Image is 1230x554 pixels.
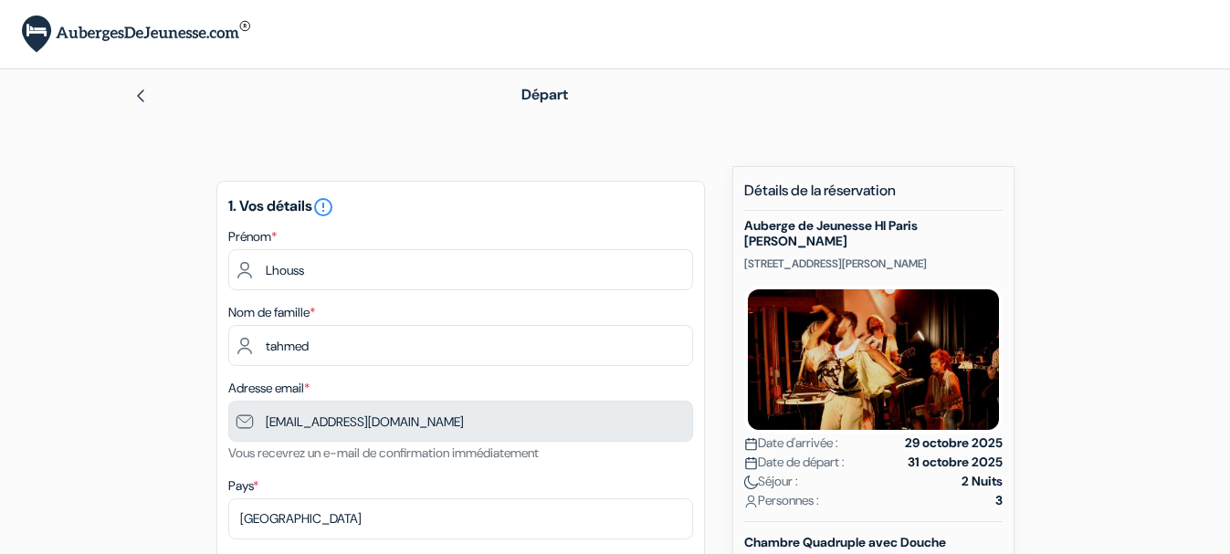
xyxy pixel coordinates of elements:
label: Adresse email [228,379,310,398]
a: error_outline [312,196,334,215]
b: Chambre Quadruple avec Douche [744,534,946,550]
input: Entrer le nom de famille [228,325,693,366]
span: Date d'arrivée : [744,434,838,453]
label: Pays [228,476,258,496]
span: Départ [521,85,568,104]
input: Entrer adresse e-mail [228,401,693,442]
span: Séjour : [744,472,798,491]
img: calendar.svg [744,437,758,451]
strong: 3 [995,491,1003,510]
input: Entrez votre prénom [228,249,693,290]
span: Date de départ : [744,453,845,472]
label: Prénom [228,227,277,246]
strong: 2 Nuits [962,472,1003,491]
h5: Auberge de Jeunesse HI Paris [PERSON_NAME] [744,218,1003,249]
label: Nom de famille [228,303,315,322]
h5: 1. Vos détails [228,196,693,218]
span: Personnes : [744,491,819,510]
img: calendar.svg [744,456,758,470]
img: left_arrow.svg [133,89,148,103]
h5: Détails de la réservation [744,182,1003,211]
strong: 29 octobre 2025 [905,434,1003,453]
img: moon.svg [744,476,758,489]
small: Vous recevrez un e-mail de confirmation immédiatement [228,444,539,461]
p: [STREET_ADDRESS][PERSON_NAME] [744,256,1003,271]
img: user_icon.svg [744,495,758,508]
img: AubergesDeJeunesse.com [22,16,250,53]
strong: 31 octobre 2025 [908,453,1003,472]
i: error_outline [312,196,334,218]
